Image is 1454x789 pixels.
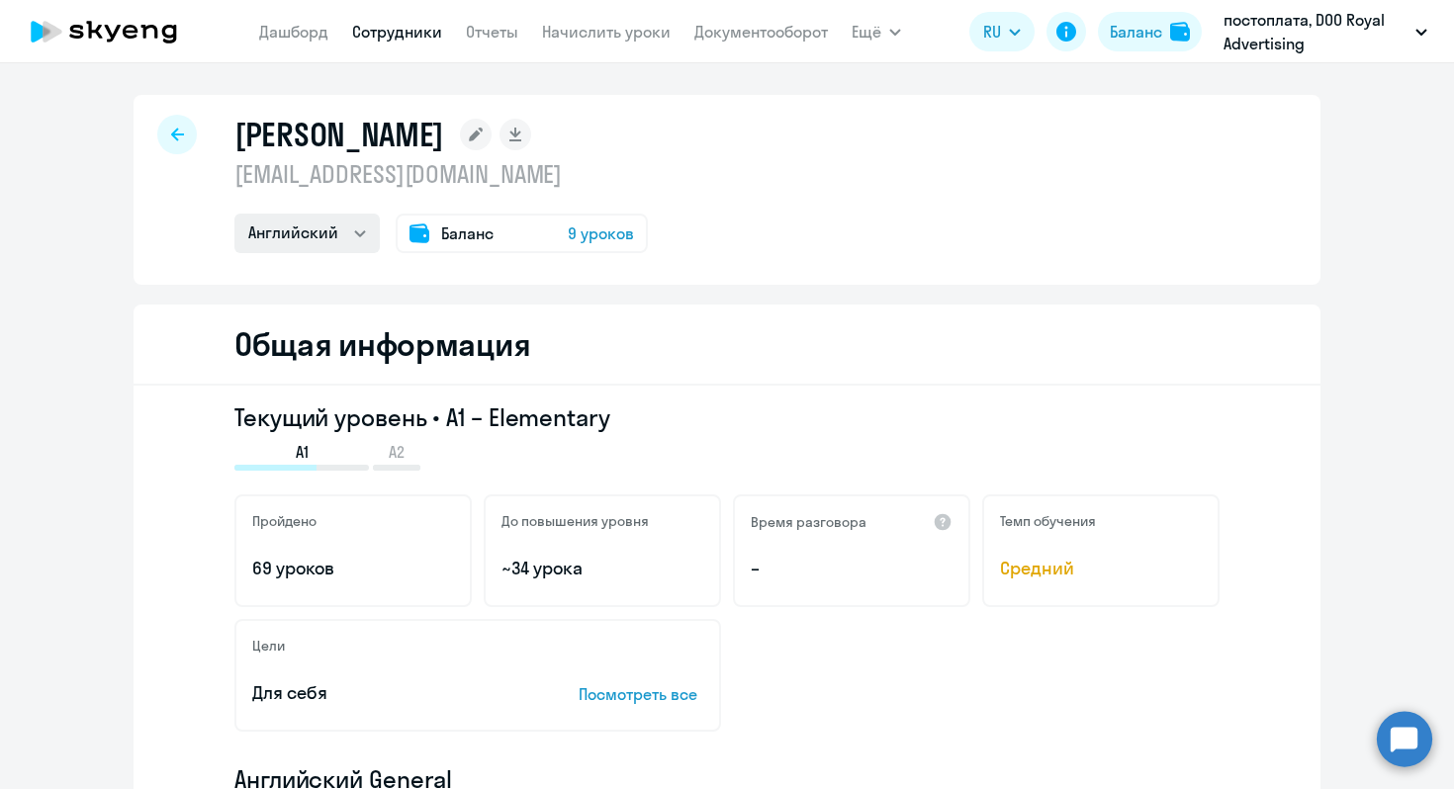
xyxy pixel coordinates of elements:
[694,22,828,42] a: Документооборот
[501,512,649,530] h5: До повышения уровня
[1224,8,1408,55] p: постоплата, DOO Royal Advertising
[259,22,328,42] a: Дашборд
[466,22,518,42] a: Отчеты
[252,637,285,655] h5: Цели
[252,512,317,530] h5: Пройдено
[1000,512,1096,530] h5: Темп обучения
[852,20,881,44] span: Ещё
[389,441,405,463] span: A2
[441,221,494,245] span: Баланс
[852,12,901,51] button: Ещё
[252,680,517,706] p: Для себя
[1110,20,1162,44] div: Баланс
[296,441,309,463] span: A1
[751,556,953,581] p: –
[542,22,671,42] a: Начислить уроки
[234,158,648,190] p: [EMAIL_ADDRESS][DOMAIN_NAME]
[1170,22,1190,42] img: balance
[969,12,1035,51] button: RU
[1214,8,1437,55] button: постоплата, DOO Royal Advertising
[352,22,442,42] a: Сотрудники
[983,20,1001,44] span: RU
[252,556,454,581] p: 69 уроков
[1000,556,1202,581] span: Средний
[234,115,444,154] h1: [PERSON_NAME]
[234,324,530,364] h2: Общая информация
[234,401,1220,433] h3: Текущий уровень • A1 – Elementary
[501,556,703,581] p: ~34 урока
[579,682,703,706] p: Посмотреть все
[1098,12,1202,51] button: Балансbalance
[751,513,866,531] h5: Время разговора
[568,221,634,245] span: 9 уроков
